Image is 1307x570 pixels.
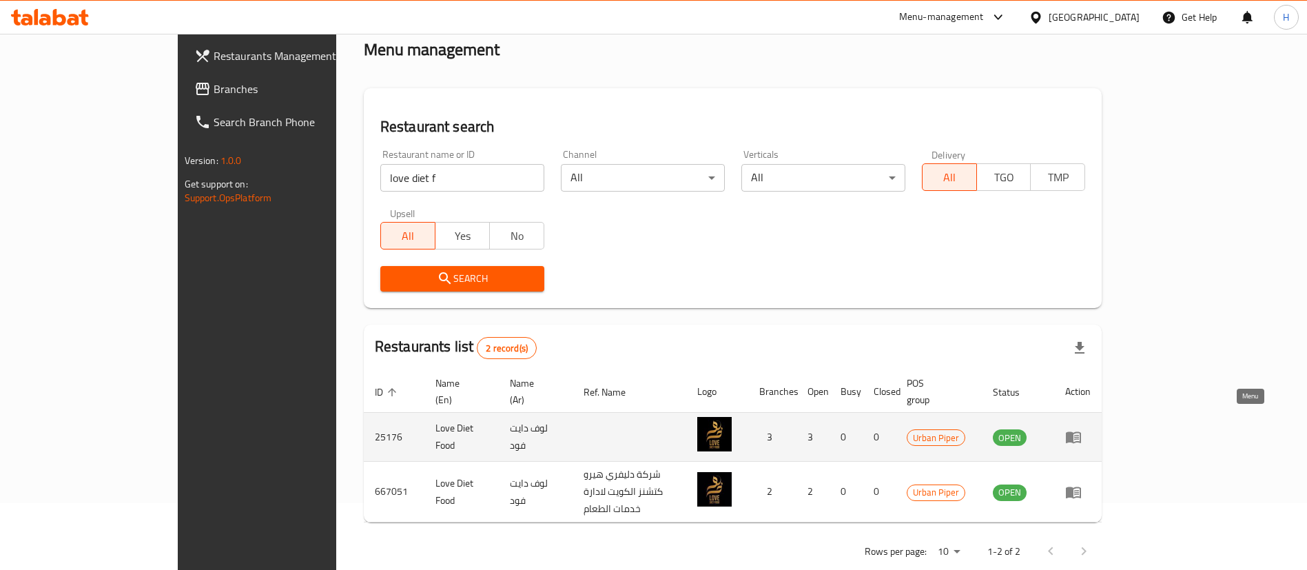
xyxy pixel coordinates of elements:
span: 1.0.0 [220,152,242,170]
div: Export file [1063,332,1096,365]
td: 0 [863,413,896,462]
div: Total records count [477,337,537,359]
th: Closed [863,371,896,413]
button: TMP [1030,163,1085,191]
a: Restaurants Management [183,39,396,72]
th: Open [796,371,830,413]
th: Action [1054,371,1102,413]
table: enhanced table [364,371,1102,522]
div: OPEN [993,429,1027,446]
span: 2 record(s) [477,342,536,355]
span: Ref. Name [584,384,644,400]
td: 3 [748,413,796,462]
div: Rows per page: [932,542,965,562]
label: Upsell [390,208,415,218]
p: Rows per page: [865,543,927,560]
button: All [380,222,435,250]
span: Yes [441,226,484,246]
h2: Menu management [364,39,500,61]
div: Menu [1065,484,1091,500]
td: 0 [863,462,896,522]
span: Status [993,384,1038,400]
h2: Restaurants list [375,336,537,359]
td: 3 [796,413,830,462]
span: Version: [185,152,218,170]
div: Menu-management [899,9,984,26]
span: OPEN [993,485,1027,500]
span: TMP [1036,167,1080,187]
td: لوف دايت فود [499,413,573,462]
span: Get support on: [185,175,248,193]
td: لوف دايت فود [499,462,573,522]
span: Branches [214,81,385,97]
span: No [495,226,539,246]
span: Name (Ar) [510,375,556,408]
th: Branches [748,371,796,413]
td: 2 [796,462,830,522]
a: Support.OpsPlatform [185,189,272,207]
div: All [561,164,725,192]
span: POS group [907,375,966,408]
button: No [489,222,544,250]
span: Search [391,270,533,287]
div: All [741,164,905,192]
h2: Restaurant search [380,116,1086,137]
span: Urban Piper [907,485,965,500]
button: All [922,163,977,191]
div: OPEN [993,485,1027,501]
th: Logo [686,371,748,413]
p: 1-2 of 2 [987,543,1020,560]
th: Busy [830,371,863,413]
span: Restaurants Management [214,48,385,64]
span: H [1283,10,1289,25]
td: 2 [748,462,796,522]
span: Search Branch Phone [214,114,385,130]
td: 0 [830,462,863,522]
button: Yes [435,222,490,250]
span: ID [375,384,401,400]
span: All [387,226,430,246]
button: TGO [976,163,1031,191]
input: Search for restaurant name or ID.. [380,164,544,192]
span: OPEN [993,430,1027,446]
td: Love Diet Food [424,462,499,522]
img: Love Diet Food [697,417,732,451]
a: Branches [183,72,396,105]
span: All [928,167,971,187]
img: Love Diet Food [697,472,732,507]
a: Search Branch Phone [183,105,396,139]
td: 0 [830,413,863,462]
div: [GEOGRAPHIC_DATA] [1049,10,1140,25]
td: شركة دليفري هيرو كتشنز الكويت لادارة خدمات الطعام [573,462,686,522]
td: Love Diet Food [424,413,499,462]
span: Urban Piper [907,430,965,446]
span: Name (En) [435,375,482,408]
button: Search [380,266,544,292]
span: TGO [982,167,1026,187]
label: Delivery [932,150,966,159]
